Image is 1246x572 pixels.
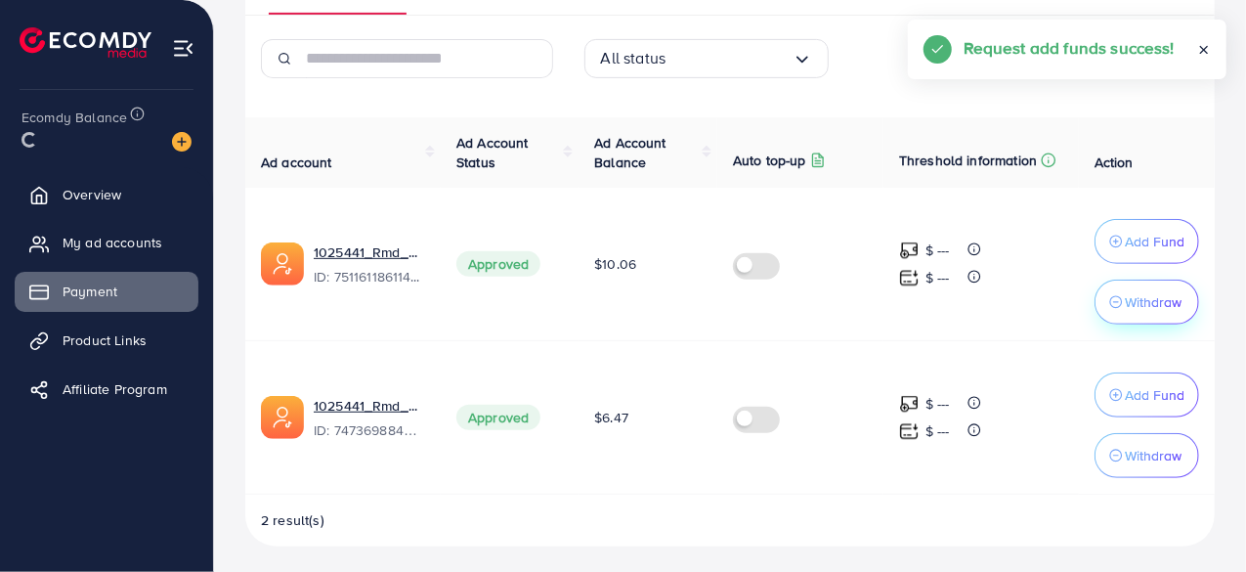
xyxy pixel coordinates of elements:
[314,242,425,287] div: <span class='underline'>1025441_Rmd_AFtechnologies2_1748933544424</span></br>7511611861146779656
[925,392,950,416] p: $ ---
[456,251,540,277] span: Approved
[15,175,198,214] a: Overview
[925,239,950,262] p: $ ---
[1125,230,1184,253] p: Add Fund
[666,43,792,73] input: Search for option
[899,394,920,415] img: top-up amount
[1095,219,1199,264] button: Add Fund
[63,185,121,204] span: Overview
[15,370,198,409] a: Affiliate Program
[594,133,666,172] span: Ad Account Balance
[1125,290,1182,314] p: Withdraw
[63,282,117,301] span: Payment
[925,419,950,443] p: $ ---
[1125,444,1182,467] p: Withdraw
[594,408,628,427] span: $6.47
[20,27,151,58] img: logo
[172,37,194,60] img: menu
[63,233,162,252] span: My ad accounts
[261,153,332,172] span: Ad account
[63,379,167,399] span: Affiliate Program
[899,268,920,288] img: top-up amount
[1095,373,1199,418] button: Add Fund
[1095,433,1199,478] button: Withdraw
[172,132,192,152] img: image
[314,267,425,286] span: ID: 7511611861146779656
[63,330,147,350] span: Product Links
[584,39,829,78] div: Search for option
[964,35,1175,61] h5: Request add funds success!
[314,420,425,440] span: ID: 7473698848045580304
[456,405,540,430] span: Approved
[314,242,425,262] a: 1025441_Rmd_AFtechnologies2_1748933544424
[925,266,950,289] p: $ ---
[15,272,198,311] a: Payment
[899,241,920,261] img: top-up amount
[21,108,127,127] span: Ecomdy Balance
[1163,484,1231,557] iframe: Chat
[601,43,666,73] span: All status
[261,510,324,530] span: 2 result(s)
[314,396,425,416] a: 1025441_Rmd_AFtechnologies_1740106118522
[1095,153,1134,172] span: Action
[314,396,425,441] div: <span class='underline'>1025441_Rmd_AFtechnologies_1740106118522</span></br>7473698848045580304
[456,133,529,172] span: Ad Account Status
[899,421,920,442] img: top-up amount
[899,149,1037,172] p: Threshold information
[1095,280,1199,325] button: Withdraw
[261,396,304,439] img: ic-ads-acc.e4c84228.svg
[15,223,198,262] a: My ad accounts
[594,254,636,274] span: $10.06
[261,242,304,286] img: ic-ads-acc.e4c84228.svg
[733,149,806,172] p: Auto top-up
[15,321,198,360] a: Product Links
[1125,383,1184,407] p: Add Fund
